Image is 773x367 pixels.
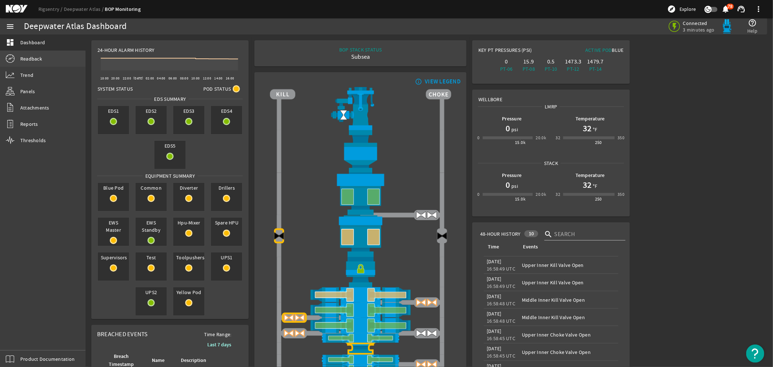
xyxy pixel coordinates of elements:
b: Temperature [575,172,605,179]
img: Valve2Close.png [437,230,448,241]
legacy-datetime-component: 16:58:45 UTC [487,352,515,359]
text: 14:00 [214,76,223,81]
span: Diverter [173,183,204,193]
img: ValveOpenBlock.png [416,297,427,308]
img: ValveOpen.png [416,328,427,339]
button: 78 [722,5,730,13]
text: 02:00 [146,76,154,81]
span: Equipment Summary [143,172,198,180]
div: 250 [595,139,602,146]
span: 3 minutes ago [683,26,715,33]
span: EDS1 [98,106,129,116]
img: ValveOpenBlock.png [283,328,294,339]
span: Product Documentation [20,355,75,363]
img: RiserConnectorLock.png [270,257,451,287]
div: Middle Inner Kill Valve Open [522,296,615,304]
legacy-datetime-component: [DATE] [487,276,502,282]
b: Pressure [502,172,521,179]
span: Time Range: [198,331,237,338]
legacy-datetime-component: 16:58:48 UTC [487,300,515,307]
legacy-datetime-component: [DATE] [487,328,502,334]
div: 0 [477,134,479,141]
text: 22:00 [123,76,131,81]
img: ValveOpen.png [427,210,437,220]
h1: 0 [506,123,510,134]
text: 12:00 [203,76,211,81]
span: Hpu-Mixer [173,218,204,228]
div: Time [488,243,499,251]
div: PT-14 [586,65,605,73]
mat-icon: support_agent [737,5,745,13]
img: Valve2Close.png [274,230,284,241]
legacy-datetime-component: 16:58:45 UTC [487,335,515,342]
img: PipeRamOpen.png [270,333,451,343]
div: Deepwater Atlas Dashboard [24,23,126,30]
b: Pressure [502,115,521,122]
span: EWS Master [98,218,129,235]
input: Search [554,230,620,239]
img: ValveOpenBlock.png [294,328,305,339]
div: Upper Inner Kill Valve Open [522,261,615,269]
span: Dashboard [20,39,45,46]
div: Key PT Pressures (PSI) [478,46,551,57]
div: PT-08 [519,65,538,73]
text: 20:00 [111,76,120,81]
span: 24-Hour Alarm History [97,46,154,54]
legacy-datetime-component: 16:58:48 UTC [487,318,515,324]
img: ValveOpen.png [416,210,427,220]
text: [DATE] [133,76,144,81]
span: LMRP [542,103,560,110]
b: Last 7 days [207,341,231,348]
span: psi [510,126,518,133]
div: 32 [556,191,560,198]
span: Thresholds [20,137,46,144]
img: FlexJoint.png [270,130,451,172]
div: Upper Inner Kill Valve Open [522,279,615,286]
div: Name [152,356,165,364]
legacy-datetime-component: 16:58:49 UTC [487,283,515,289]
div: 0 [477,191,479,198]
mat-icon: explore [667,5,676,13]
span: Test [136,252,167,263]
mat-icon: notifications [722,5,730,13]
legacy-datetime-component: [DATE] [487,258,502,265]
span: Breached Events [97,330,148,338]
img: Bluepod.svg [720,19,734,34]
img: PipeRamOpen.png [270,355,451,364]
span: °F [591,126,598,133]
span: UPS2 [136,287,167,297]
img: RiserAdapter.png [270,87,451,130]
span: Readback [20,55,42,62]
span: Explore [680,5,696,13]
div: PT-10 [541,65,561,73]
div: Description [180,356,213,364]
div: 0.5 [541,58,561,65]
div: PT-06 [497,65,516,73]
div: Time [487,243,513,251]
span: Common [136,183,167,193]
h1: 32 [583,123,591,134]
div: Name [151,356,171,364]
div: 15.9 [519,58,538,65]
img: ValveOpenBlock.png [283,312,294,323]
div: Middle Inner Kill Valve Open [522,314,615,321]
span: Drillers [211,183,242,193]
div: BOP STACK STATUS [339,46,382,53]
a: Deepwater Atlas [64,6,105,12]
span: EDS4 [211,106,242,116]
legacy-datetime-component: [DATE] [487,310,502,317]
legacy-datetime-component: [DATE] [487,293,502,300]
mat-icon: info_outline [413,79,422,84]
span: °F [591,182,598,190]
mat-icon: dashboard [6,38,14,47]
text: 08:00 [180,76,188,81]
div: Upper Inner Choke Valve Open [522,349,615,356]
span: System Status [97,85,133,92]
button: Last 7 days [201,338,237,351]
div: VIEW LEGEND [425,78,461,85]
img: UpperAnnularOpen.png [270,173,451,215]
span: Active Pod [585,47,612,53]
text: 06:00 [169,76,177,81]
div: 15.0k [515,139,525,146]
span: Toolpushers [173,252,204,263]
